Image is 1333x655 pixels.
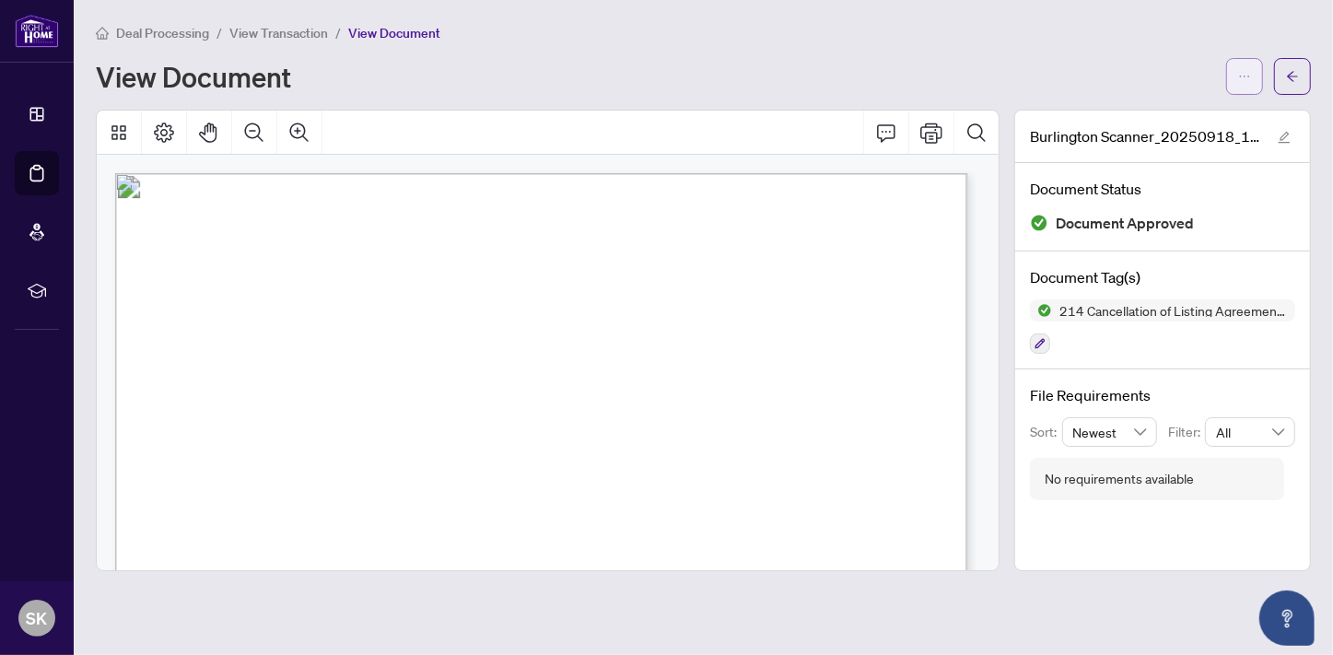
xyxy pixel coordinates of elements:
[1045,469,1194,489] div: No requirements available
[1030,214,1048,232] img: Document Status
[1168,422,1205,442] p: Filter:
[1052,304,1295,317] span: 214 Cancellation of Listing Agreement - Authority to Offer for Lease
[1238,70,1251,83] span: ellipsis
[1286,70,1299,83] span: arrow-left
[229,25,328,41] span: View Transaction
[216,22,222,43] li: /
[1030,422,1062,442] p: Sort:
[1073,418,1147,446] span: Newest
[335,22,341,43] li: /
[1216,418,1284,446] span: All
[1030,125,1260,147] span: Burlington Scanner_20250918_150341.pdf
[15,14,59,48] img: logo
[1030,266,1295,288] h4: Document Tag(s)
[348,25,440,41] span: View Document
[1030,299,1052,322] img: Status Icon
[27,605,48,631] span: SK
[1056,211,1194,236] span: Document Approved
[1278,131,1291,144] span: edit
[1030,178,1295,200] h4: Document Status
[96,27,109,40] span: home
[1259,591,1315,646] button: Open asap
[1030,384,1295,406] h4: File Requirements
[96,62,291,91] h1: View Document
[116,25,209,41] span: Deal Processing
